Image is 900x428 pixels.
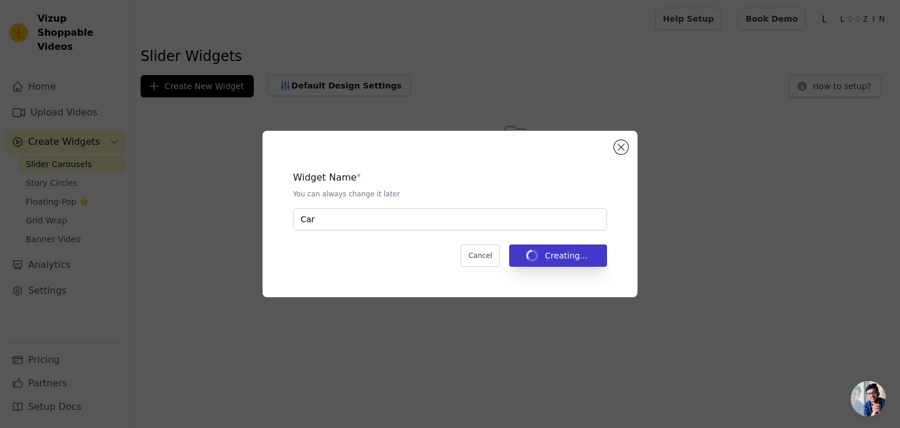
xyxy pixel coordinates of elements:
[509,244,607,267] button: Creating...
[461,244,500,267] button: Cancel
[851,381,886,416] div: Open chat
[293,189,607,199] p: You can always change it later
[293,171,357,185] legend: Widget Name
[614,140,628,154] button: Close modal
